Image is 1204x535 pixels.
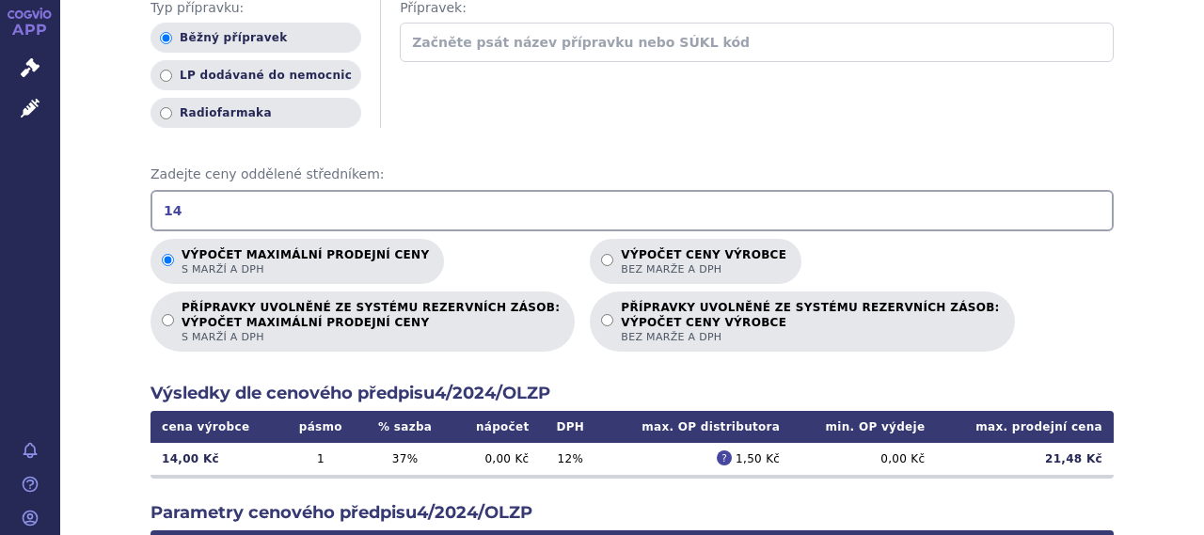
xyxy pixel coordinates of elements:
[359,411,450,443] th: % sazba
[150,382,1114,405] h2: Výsledky dle cenového předpisu 4/2024/OLZP
[601,314,613,326] input: PŘÍPRAVKY UVOLNĚNÉ ZE SYSTÉMU REZERVNÍCH ZÁSOB:VÝPOČET CENY VÝROBCEbez marže a DPH
[621,301,999,344] p: PŘÍPRAVKY UVOLNĚNÉ ZE SYSTÉMU REZERVNÍCH ZÁSOB:
[621,248,786,276] p: Výpočet ceny výrobce
[150,501,1114,525] h2: Parametry cenového předpisu 4/2024/OLZP
[281,411,359,443] th: pásmo
[451,411,541,443] th: nápočet
[600,411,791,443] th: max. OP distributora
[541,443,601,475] td: 12 %
[150,60,361,90] label: LP dodávané do nemocnic
[150,23,361,53] label: Běžný přípravek
[182,262,429,276] span: s marží a DPH
[150,443,281,475] td: 14,00 Kč
[936,443,1114,475] td: 21,48 Kč
[359,443,450,475] td: 37 %
[936,411,1114,443] th: max. prodejní cena
[451,443,541,475] td: 0,00 Kč
[150,98,361,128] label: Radiofarmaka
[621,262,786,276] span: bez marže a DPH
[182,330,560,344] span: s marží a DPH
[717,450,732,465] span: ?
[182,301,560,344] p: PŘÍPRAVKY UVOLNĚNÉ ZE SYSTÉMU REZERVNÍCH ZÁSOB:
[182,248,429,276] p: Výpočet maximální prodejní ceny
[162,254,174,266] input: Výpočet maximální prodejní cenys marží a DPH
[601,254,613,266] input: Výpočet ceny výrobcebez marže a DPH
[541,411,601,443] th: DPH
[150,190,1114,231] input: Zadejte ceny oddělené středníkem
[791,443,936,475] td: 0,00 Kč
[160,70,172,82] input: LP dodávané do nemocnic
[160,107,172,119] input: Radiofarmaka
[621,315,999,330] strong: VÝPOČET CENY VÝROBCE
[400,23,1114,62] input: Začněte psát název přípravku nebo SÚKL kód
[182,315,560,330] strong: VÝPOČET MAXIMÁLNÍ PRODEJNÍ CENY
[600,443,791,475] td: 1,50 Kč
[281,443,359,475] td: 1
[150,165,1114,184] span: Zadejte ceny oddělené středníkem:
[162,314,174,326] input: PŘÍPRAVKY UVOLNĚNÉ ZE SYSTÉMU REZERVNÍCH ZÁSOB:VÝPOČET MAXIMÁLNÍ PRODEJNÍ CENYs marží a DPH
[791,411,936,443] th: min. OP výdeje
[621,330,999,344] span: bez marže a DPH
[150,411,281,443] th: cena výrobce
[160,32,172,44] input: Běžný přípravek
